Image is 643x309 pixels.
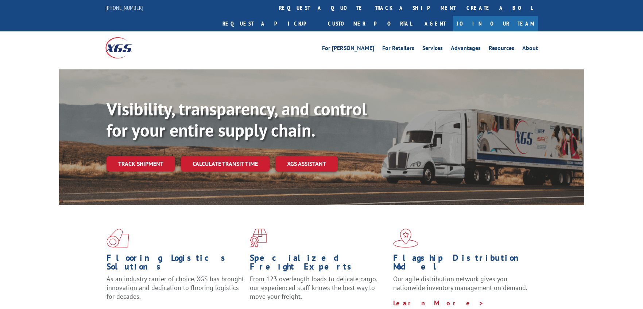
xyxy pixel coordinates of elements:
b: Visibility, transparency, and control for your entire supply chain. [106,98,367,141]
a: Resources [489,45,514,53]
a: About [522,45,538,53]
a: Learn More > [393,299,484,307]
a: Customer Portal [322,16,417,31]
img: xgs-icon-flagship-distribution-model-red [393,229,418,248]
a: For [PERSON_NAME] [322,45,374,53]
a: Calculate transit time [181,156,270,172]
a: For Retailers [382,45,414,53]
a: XGS ASSISTANT [275,156,338,172]
a: Services [422,45,443,53]
p: From 123 overlength loads to delicate cargo, our experienced staff knows the best way to move you... [250,275,388,307]
a: Advantages [451,45,481,53]
img: xgs-icon-total-supply-chain-intelligence-red [106,229,129,248]
h1: Specialized Freight Experts [250,253,388,275]
a: Join Our Team [453,16,538,31]
a: Track shipment [106,156,175,171]
span: As an industry carrier of choice, XGS has brought innovation and dedication to flooring logistics... [106,275,244,301]
a: [PHONE_NUMBER] [105,4,143,11]
img: xgs-icon-focused-on-flooring-red [250,229,267,248]
span: Our agile distribution network gives you nationwide inventory management on demand. [393,275,527,292]
h1: Flagship Distribution Model [393,253,531,275]
a: Agent [417,16,453,31]
h1: Flooring Logistics Solutions [106,253,244,275]
a: Request a pickup [217,16,322,31]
